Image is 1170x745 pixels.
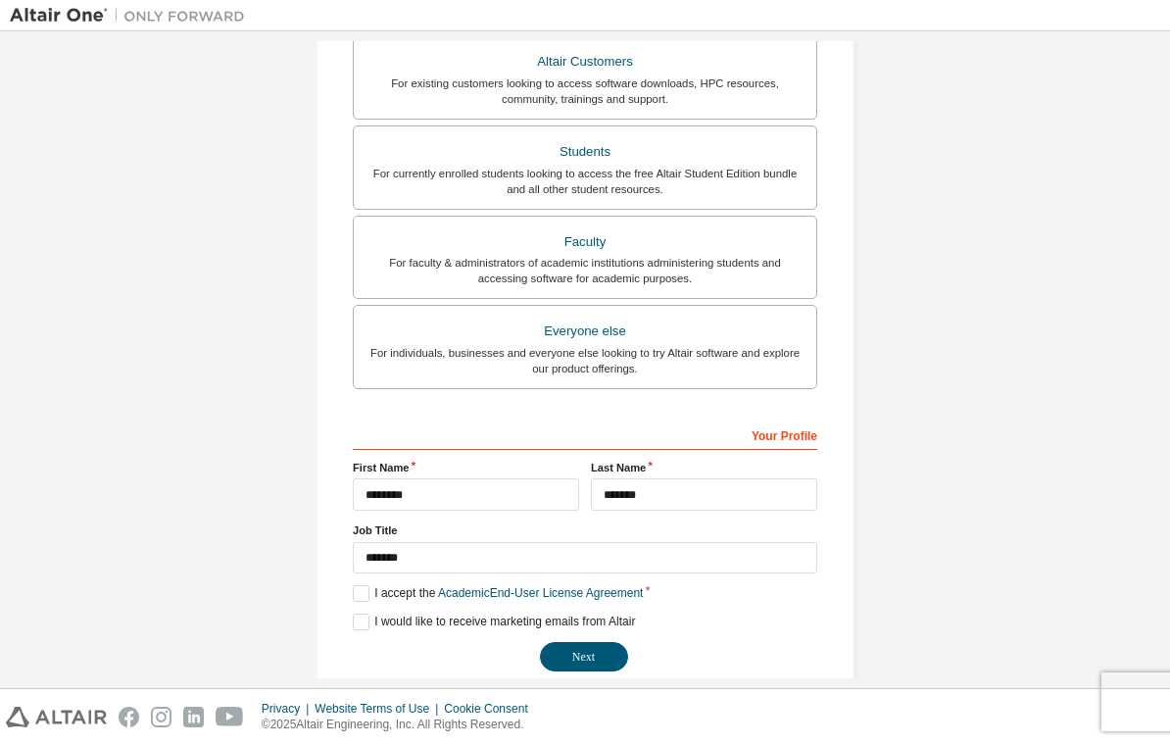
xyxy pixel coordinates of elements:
[151,707,171,727] img: instagram.svg
[366,228,804,256] div: Faculty
[366,75,804,107] div: For existing customers looking to access software downloads, HPC resources, community, trainings ...
[366,318,804,345] div: Everyone else
[540,642,628,671] button: Next
[366,166,804,197] div: For currently enrolled students looking to access the free Altair Student Edition bundle and all ...
[353,585,643,602] label: I accept the
[366,138,804,166] div: Students
[353,460,579,475] label: First Name
[6,707,107,727] img: altair_logo.svg
[353,419,817,450] div: Your Profile
[366,255,804,286] div: For faculty & administrators of academic institutions administering students and accessing softwa...
[119,707,139,727] img: facebook.svg
[262,717,540,733] p: © 2025 Altair Engineering, Inc. All Rights Reserved.
[438,586,643,600] a: Academic End-User License Agreement
[315,701,444,717] div: Website Terms of Use
[366,48,804,75] div: Altair Customers
[262,701,315,717] div: Privacy
[353,522,817,538] label: Job Title
[444,701,539,717] div: Cookie Consent
[10,6,255,25] img: Altair One
[183,707,204,727] img: linkedin.svg
[366,345,804,376] div: For individuals, businesses and everyone else looking to try Altair software and explore our prod...
[216,707,244,727] img: youtube.svg
[353,614,635,630] label: I would like to receive marketing emails from Altair
[591,460,817,475] label: Last Name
